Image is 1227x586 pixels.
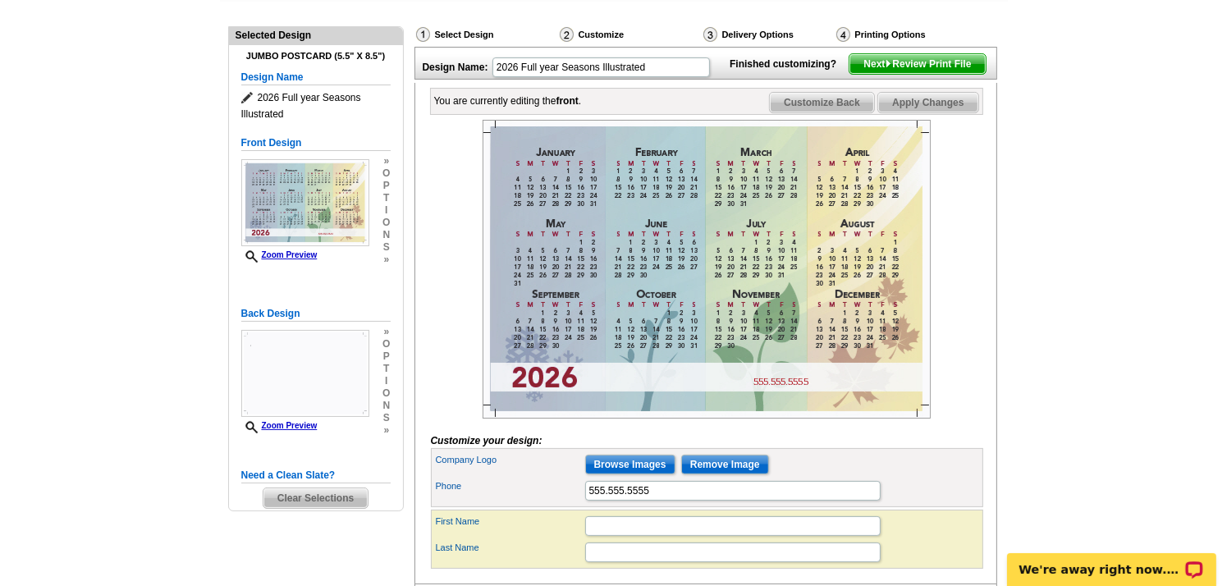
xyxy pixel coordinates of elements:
[703,27,717,42] img: Delivery Options
[414,26,558,47] div: Select Design
[431,435,543,446] i: Customize your design:
[436,541,584,555] label: Last Name
[835,26,981,43] div: Printing Options
[436,479,584,493] label: Phone
[382,412,390,424] span: s
[483,120,931,419] img: Z18882094_00001_1.jpg
[560,27,574,42] img: Customize
[241,306,391,322] h5: Back Design
[878,93,977,112] span: Apply Changes
[382,338,390,350] span: o
[436,515,584,529] label: First Name
[382,400,390,412] span: n
[382,326,390,338] span: »
[382,350,390,363] span: p
[382,375,390,387] span: i
[556,95,579,107] b: front
[382,167,390,180] span: o
[585,455,675,474] input: Browse Images
[436,453,584,467] label: Company Logo
[382,155,390,167] span: »
[263,488,368,508] span: Clear Selections
[382,217,390,229] span: o
[730,58,846,70] strong: Finished customizing?
[241,250,318,259] a: Zoom Preview
[996,534,1227,586] iframe: LiveChat chat widget
[836,27,850,42] img: Printing Options & Summary
[241,89,391,122] span: 2026 Full year Seasons Illustrated
[434,94,582,108] div: You are currently editing the .
[681,455,769,474] input: Remove Image
[382,363,390,375] span: t
[241,330,369,417] img: Z18882094_00001_2.jpg
[382,387,390,400] span: o
[241,135,391,151] h5: Front Design
[382,192,390,204] span: t
[382,254,390,266] span: »
[702,26,835,43] div: Delivery Options
[382,424,390,437] span: »
[423,62,488,73] strong: Design Name:
[241,51,391,62] h4: Jumbo Postcard (5.5" x 8.5")
[382,229,390,241] span: n
[382,180,390,192] span: p
[849,54,985,74] span: Next Review Print File
[241,468,391,483] h5: Need a Clean Slate?
[382,204,390,217] span: i
[558,26,702,47] div: Customize
[382,241,390,254] span: s
[241,421,318,430] a: Zoom Preview
[241,159,369,246] img: Z18882094_00001_1.jpg
[241,70,391,85] h5: Design Name
[416,27,430,42] img: Select Design
[770,93,874,112] span: Customize Back
[229,27,403,43] div: Selected Design
[885,60,892,67] img: button-next-arrow-white.png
